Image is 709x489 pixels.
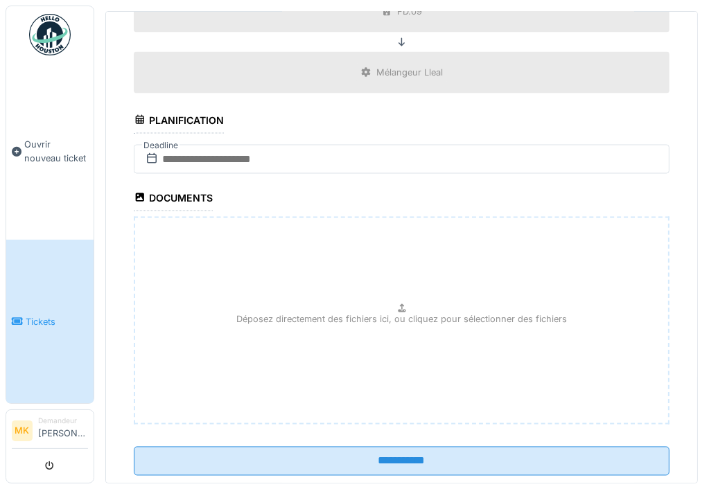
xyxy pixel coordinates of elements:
[38,416,88,426] div: Demandeur
[26,315,88,328] span: Tickets
[377,66,444,79] div: Mélangeur Lleal
[6,240,94,403] a: Tickets
[236,313,567,326] p: Déposez directement des fichiers ici, ou cliquez pour sélectionner des fichiers
[24,138,88,164] span: Ouvrir nouveau ticket
[134,188,213,211] div: Documents
[38,416,88,445] li: [PERSON_NAME]
[29,14,71,55] img: Badge_color-CXgf-gQk.svg
[142,138,180,153] label: Deadline
[6,63,94,240] a: Ouvrir nouveau ticket
[134,110,224,134] div: Planification
[12,420,33,441] li: MK
[12,416,88,449] a: MK Demandeur[PERSON_NAME]
[398,5,423,18] div: FD.09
